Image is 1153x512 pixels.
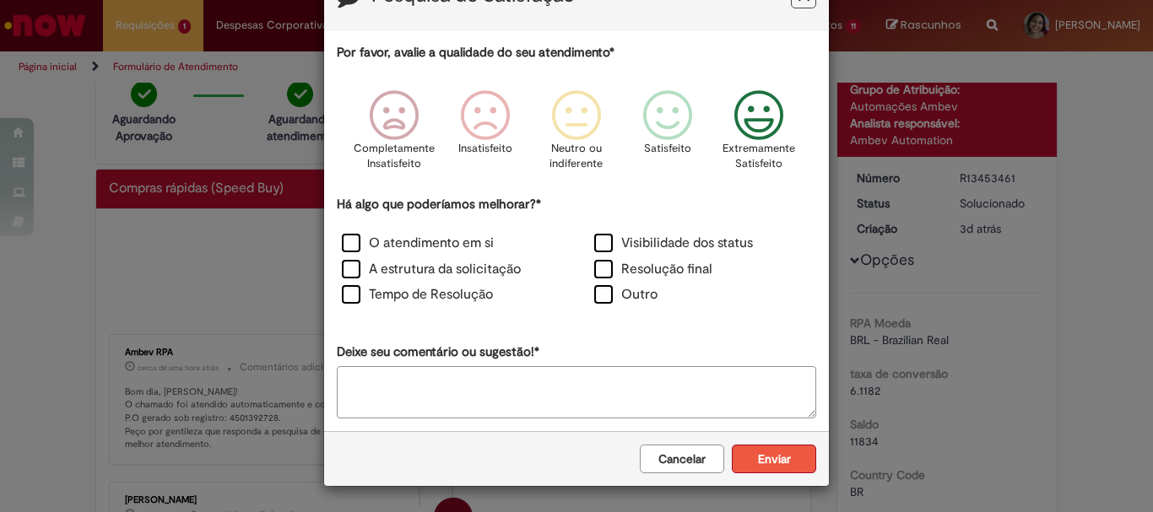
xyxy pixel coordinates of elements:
[594,234,753,253] label: Visibilidade dos status
[640,445,724,473] button: Cancelar
[342,260,521,279] label: A estrutura da solicitação
[625,78,711,193] div: Satisfeito
[442,78,528,193] div: Insatisfeito
[354,141,435,172] p: Completamente Insatisfeito
[337,343,539,361] label: Deixe seu comentário ou sugestão!*
[594,260,712,279] label: Resolução final
[458,141,512,157] p: Insatisfeito
[533,78,620,193] div: Neutro ou indiferente
[546,141,607,172] p: Neutro ou indiferente
[644,141,691,157] p: Satisfeito
[342,285,493,305] label: Tempo de Resolução
[337,44,614,62] label: Por favor, avalie a qualidade do seu atendimento*
[337,196,816,310] div: Há algo que poderíamos melhorar?*
[350,78,436,193] div: Completamente Insatisfeito
[342,234,494,253] label: O atendimento em si
[723,141,795,172] p: Extremamente Satisfeito
[732,445,816,473] button: Enviar
[594,285,658,305] label: Outro
[716,78,802,193] div: Extremamente Satisfeito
